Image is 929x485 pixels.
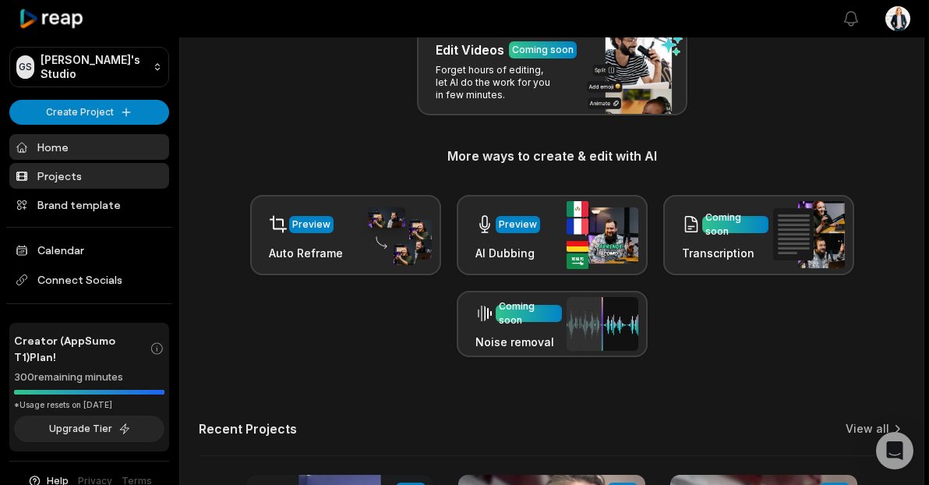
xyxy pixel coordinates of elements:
[14,332,150,365] span: Creator (AppSumo T1) Plan!
[14,370,164,385] div: 300 remaining minutes
[475,334,562,350] h3: Noise removal
[14,399,164,411] div: *Usage resets on [DATE]
[512,43,574,57] div: Coming soon
[41,53,147,81] p: [PERSON_NAME]'s Studio
[14,416,164,442] button: Upgrade Tier
[499,299,559,327] div: Coming soon
[876,432,913,469] div: Open Intercom Messenger
[499,218,537,232] div: Preview
[682,245,768,261] h3: Transcription
[436,41,504,59] h3: Edit Videos
[705,211,765,239] div: Coming soon
[9,266,169,294] span: Connect Socials
[9,134,169,160] a: Home
[846,421,889,437] a: View all
[16,55,34,79] div: GS
[567,297,638,351] img: noise_removal.png
[475,245,540,261] h3: AI Dubbing
[199,421,297,437] h2: Recent Projects
[567,201,638,269] img: ai_dubbing.png
[9,237,169,263] a: Calendar
[292,218,330,232] div: Preview
[773,201,845,268] img: transcription.png
[9,163,169,189] a: Projects
[360,205,432,266] img: auto_reframe.png
[9,100,169,125] button: Create Project
[436,64,556,101] p: Forget hours of editing, let AI do the work for you in few minutes.
[269,245,343,261] h3: Auto Reframe
[9,192,169,218] a: Brand template
[199,147,905,165] h3: More ways to create & edit with AI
